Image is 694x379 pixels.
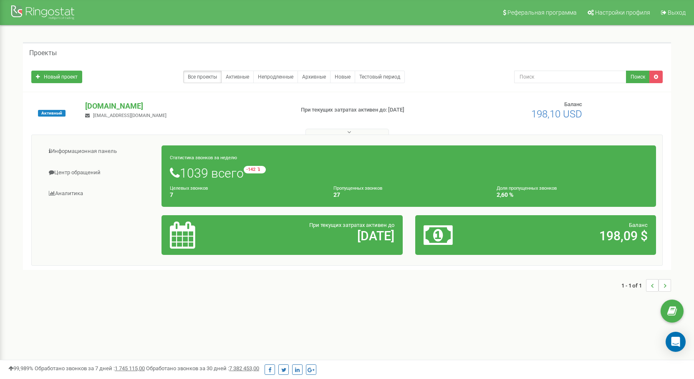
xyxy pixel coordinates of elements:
[298,71,331,83] a: Архивные
[38,183,162,204] a: Аналитика
[253,71,298,83] a: Непродленные
[183,71,222,83] a: Все проекты
[38,141,162,162] a: Информационная панель
[301,106,449,114] p: При текущих затратах активен до: [DATE]
[668,9,686,16] span: Выход
[229,365,259,371] u: 7 382 453,00
[333,186,382,191] small: Пропущенных звонков
[170,166,648,180] h1: 1039 всего
[31,71,82,83] a: Новый проект
[564,101,582,107] span: Баланс
[249,229,394,243] h2: [DATE]
[355,71,405,83] a: Тестовый период
[507,9,577,16] span: Реферальная программа
[170,192,321,198] h4: 7
[221,71,254,83] a: Активные
[333,192,485,198] h4: 27
[497,186,557,191] small: Доля пропущенных звонков
[531,108,582,120] span: 198,10 USD
[595,9,650,16] span: Настройки профиля
[38,110,66,117] span: Активный
[85,101,287,112] p: [DOMAIN_NAME]
[244,166,266,173] small: -142
[35,365,145,371] span: Обработано звонков за 7 дней :
[626,71,650,83] button: Поиск
[8,365,33,371] span: 99,989%
[330,71,355,83] a: Новые
[514,71,626,83] input: Поиск
[502,229,648,243] h2: 198,09 $
[29,49,57,57] h5: Проекты
[115,365,145,371] u: 1 745 115,00
[38,163,162,183] a: Центр обращений
[497,192,648,198] h4: 2,60 %
[629,222,648,228] span: Баланс
[170,155,237,160] small: Статистика звонков за неделю
[666,332,686,352] div: Open Intercom Messenger
[93,113,167,118] span: [EMAIL_ADDRESS][DOMAIN_NAME]
[146,365,259,371] span: Обработано звонков за 30 дней :
[309,222,394,228] span: При текущих затратах активен до
[170,186,208,191] small: Целевых звонков
[621,279,646,292] span: 1 - 1 of 1
[621,271,671,300] nav: ...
